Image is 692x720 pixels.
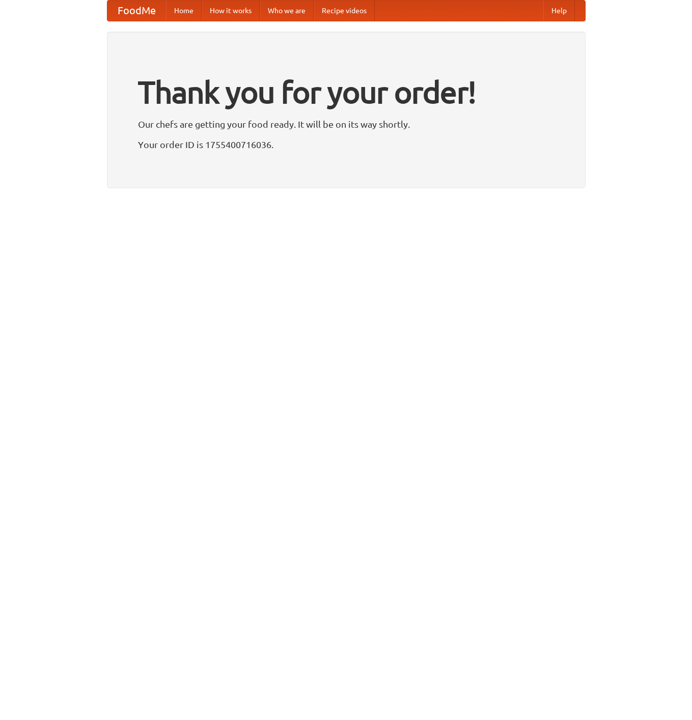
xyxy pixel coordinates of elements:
p: Your order ID is 1755400716036. [138,137,555,152]
a: Who we are [260,1,314,21]
a: Help [543,1,575,21]
a: Home [166,1,202,21]
h1: Thank you for your order! [138,68,555,117]
a: Recipe videos [314,1,375,21]
a: How it works [202,1,260,21]
a: FoodMe [107,1,166,21]
p: Our chefs are getting your food ready. It will be on its way shortly. [138,117,555,132]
